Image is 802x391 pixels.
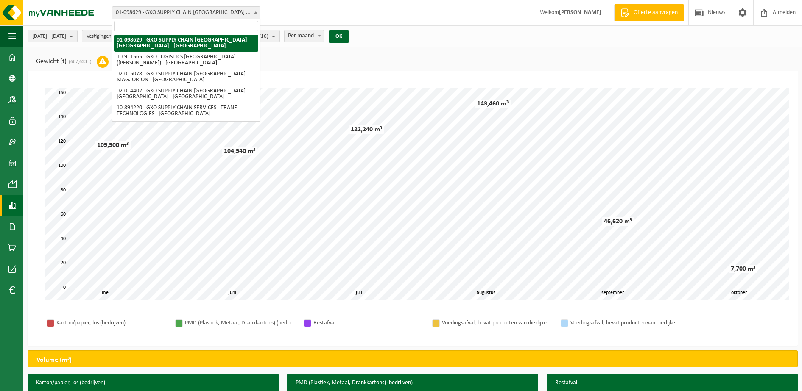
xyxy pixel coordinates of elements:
span: [DATE] - [DATE] [32,30,66,43]
span: Vestigingen [87,30,125,43]
li: 02-015078 - GXO SUPPLY CHAIN [GEOGRAPHIC_DATA] MAG. ORION - [GEOGRAPHIC_DATA] [114,69,258,86]
span: (667,633 t) [67,59,92,64]
span: Offerte aanvragen [632,8,680,17]
div: 109,500 m³ [95,141,131,150]
h2: Volume (m³) [28,351,80,369]
div: PMD (Plastiek, Metaal, Drankkartons) (bedrijven) [185,318,295,328]
div: 143,460 m³ [475,100,511,108]
span: 01-098629 - GXO SUPPLY CHAIN ANTWERP NV - ANTWERPEN [112,7,260,19]
button: Vestigingen(6/6) [82,30,137,42]
div: 46,620 m³ [602,217,634,226]
div: Voedingsafval, bevat producten van dierlijke oorsprong, gemengde verpakking (exclusief glas), cat... [442,318,552,328]
li: 10-894220 - GXO SUPPLY CHAIN SERVICES - TRANE TECHNOLOGIES - [GEOGRAPHIC_DATA] [114,103,258,119]
div: Restafval [313,318,424,328]
div: Karton/papier, los (bedrijven) [56,318,167,328]
li: 02-014402 - GXO SUPPLY CHAIN [GEOGRAPHIC_DATA] [GEOGRAPHIC_DATA] - [GEOGRAPHIC_DATA] [114,86,258,103]
a: Gewicht (t) [28,52,115,71]
div: 7,700 m³ [729,265,757,273]
li: 10-911565 - GXO LOGISTICS [GEOGRAPHIC_DATA] ([PERSON_NAME]) - [GEOGRAPHIC_DATA] [114,52,258,69]
a: Offerte aanvragen [614,4,684,21]
strong: [PERSON_NAME] [559,9,601,16]
button: [DATE] - [DATE] [28,30,78,42]
span: Per maand [285,30,324,42]
div: 122,240 m³ [349,125,384,134]
button: OK [329,30,349,43]
span: Per maand [284,30,324,42]
li: 01-098629 - GXO SUPPLY CHAIN [GEOGRAPHIC_DATA] [GEOGRAPHIC_DATA] - [GEOGRAPHIC_DATA] [114,35,258,52]
div: Voedingsafval, bevat producten van dierlijke oorsprong, onverpakt, categorie 3 [570,318,681,328]
div: 104,540 m³ [222,147,257,155]
span: 01-098629 - GXO SUPPLY CHAIN ANTWERP NV - ANTWERPEN [112,6,260,19]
